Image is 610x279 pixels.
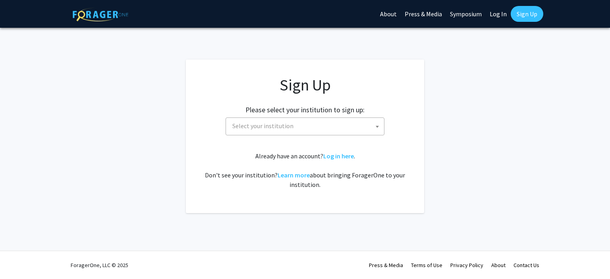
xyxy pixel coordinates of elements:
span: Select your institution [229,118,384,134]
a: Contact Us [513,262,539,269]
span: Select your institution [226,117,384,135]
h1: Sign Up [202,75,408,94]
a: Log in here [323,152,354,160]
a: Learn more about bringing ForagerOne to your institution [278,171,310,179]
a: Terms of Use [411,262,442,269]
div: ForagerOne, LLC © 2025 [71,251,128,279]
a: About [491,262,506,269]
span: Select your institution [232,122,293,130]
div: Already have an account? . Don't see your institution? about bringing ForagerOne to your institut... [202,151,408,189]
a: Privacy Policy [450,262,483,269]
h2: Please select your institution to sign up: [245,106,365,114]
img: ForagerOne Logo [73,8,128,21]
a: Sign Up [511,6,543,22]
a: Press & Media [369,262,403,269]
